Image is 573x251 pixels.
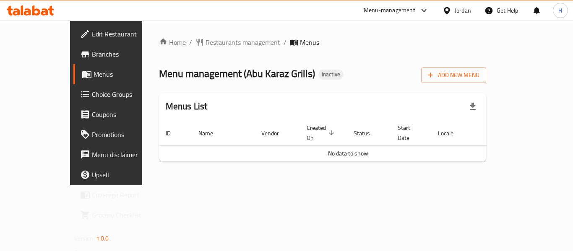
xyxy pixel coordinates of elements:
[206,37,280,47] span: Restaurants management
[166,100,208,113] h2: Menus List
[92,170,159,180] span: Upsell
[92,129,159,140] span: Promotions
[558,6,562,15] span: H
[92,49,159,59] span: Branches
[92,190,159,200] span: Coverage Report
[92,89,159,99] span: Choice Groups
[96,233,109,244] span: 1.0.0
[189,37,192,47] li: /
[318,70,344,80] div: Inactive
[421,67,486,83] button: Add New Menu
[195,37,280,47] a: Restaurants management
[73,165,166,185] a: Upsell
[73,205,166,225] a: Grocery Checklist
[159,37,487,47] nav: breadcrumb
[328,148,368,159] span: No data to show
[159,37,186,47] a: Home
[364,5,415,16] div: Menu-management
[73,24,166,44] a: Edit Restaurant
[354,128,381,138] span: Status
[159,120,537,162] table: enhanced table
[73,185,166,205] a: Coverage Report
[92,109,159,119] span: Coupons
[73,145,166,165] a: Menu disclaimer
[261,128,290,138] span: Vendor
[159,64,315,83] span: Menu management ( Abu Karaz Grills )
[94,69,159,79] span: Menus
[74,233,95,244] span: Version:
[463,96,483,116] div: Export file
[198,128,224,138] span: Name
[92,150,159,160] span: Menu disclaimer
[92,29,159,39] span: Edit Restaurant
[166,128,182,138] span: ID
[455,6,471,15] div: Jordan
[73,124,166,145] a: Promotions
[92,210,159,220] span: Grocery Checklist
[307,123,337,143] span: Created On
[284,37,286,47] li: /
[474,120,537,146] th: Actions
[73,64,166,84] a: Menus
[73,84,166,104] a: Choice Groups
[318,71,344,78] span: Inactive
[300,37,319,47] span: Menus
[73,104,166,124] a: Coupons
[428,70,479,80] span: Add New Menu
[398,123,421,143] span: Start Date
[73,44,166,64] a: Branches
[438,128,464,138] span: Locale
